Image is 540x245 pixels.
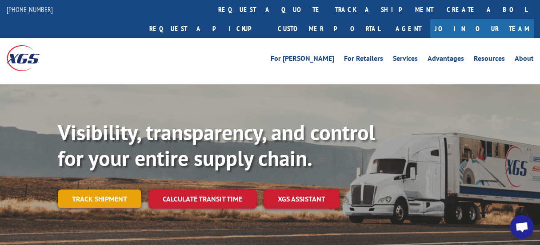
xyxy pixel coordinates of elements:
a: Request a pickup [143,19,271,38]
a: Open chat [510,215,534,239]
a: Agent [387,19,430,38]
a: For [PERSON_NAME] [271,55,334,65]
a: Customer Portal [271,19,387,38]
a: [PHONE_NUMBER] [7,5,53,14]
a: Services [393,55,418,65]
a: Track shipment [58,190,141,208]
a: Join Our Team [430,19,534,38]
a: Calculate transit time [148,190,256,209]
a: For Retailers [344,55,383,65]
a: Resources [474,55,505,65]
a: Advantages [428,55,464,65]
b: Visibility, transparency, and control for your entire supply chain. [58,119,375,172]
a: XGS ASSISTANT [264,190,340,209]
a: About [515,55,534,65]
